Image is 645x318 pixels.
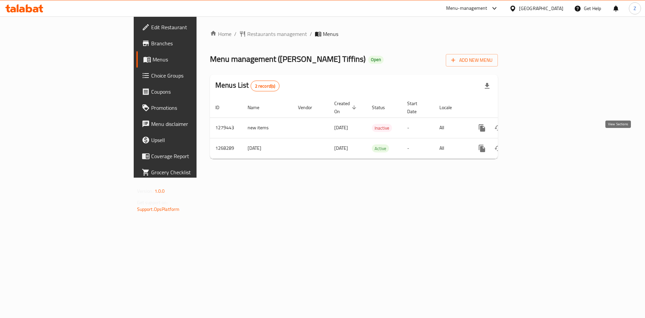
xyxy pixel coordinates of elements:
span: Coverage Report [151,152,236,160]
div: [GEOGRAPHIC_DATA] [519,5,563,12]
a: Menus [136,51,242,67]
span: Status [372,103,394,111]
span: Restaurants management [247,30,307,38]
span: Created On [334,99,358,116]
a: Promotions [136,100,242,116]
span: 1.0.0 [155,187,165,195]
td: All [434,118,469,138]
div: Open [368,56,384,64]
div: Total records count [251,81,280,91]
span: Get support on: [137,198,168,207]
a: Menu disclaimer [136,116,242,132]
a: Grocery Checklist [136,164,242,180]
span: Promotions [151,104,236,112]
span: Menu management ( [PERSON_NAME] Tiffins ) [210,51,365,66]
button: Change Status [490,140,506,156]
span: Branches [151,39,236,47]
a: Coupons [136,84,242,100]
nav: breadcrumb [210,30,498,38]
span: 2 record(s) [251,83,279,89]
span: Add New Menu [451,56,492,64]
a: Choice Groups [136,67,242,84]
button: more [474,140,490,156]
a: Support.OpsPlatform [137,205,180,214]
a: Coverage Report [136,148,242,164]
span: Vendor [298,103,321,111]
span: ID [215,103,228,111]
a: Edit Restaurant [136,19,242,35]
td: - [402,138,434,158]
span: Start Date [407,99,426,116]
span: Name [248,103,268,111]
a: Restaurants management [239,30,307,38]
span: Active [372,145,389,152]
td: new items [242,118,293,138]
span: [DATE] [334,123,348,132]
a: Upsell [136,132,242,148]
li: / [310,30,312,38]
span: Menus [153,55,236,63]
table: enhanced table [210,97,544,159]
div: Active [372,144,389,152]
button: more [474,120,490,136]
div: Export file [479,78,495,94]
span: [DATE] [334,144,348,152]
h2: Menus List [215,80,279,91]
td: All [434,138,469,158]
span: Edit Restaurant [151,23,236,31]
span: Choice Groups [151,72,236,80]
span: Menus [323,30,338,38]
button: Add New Menu [446,54,498,66]
span: Version: [137,187,154,195]
span: Coupons [151,88,236,96]
th: Actions [469,97,544,118]
button: Change Status [490,120,506,136]
span: Upsell [151,136,236,144]
span: Open [368,57,384,62]
td: [DATE] [242,138,293,158]
span: Locale [439,103,461,111]
div: Menu-management [446,4,487,12]
span: Z [634,5,636,12]
a: Branches [136,35,242,51]
span: Menu disclaimer [151,120,236,128]
span: Grocery Checklist [151,168,236,176]
td: - [402,118,434,138]
span: Inactive [372,124,392,132]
